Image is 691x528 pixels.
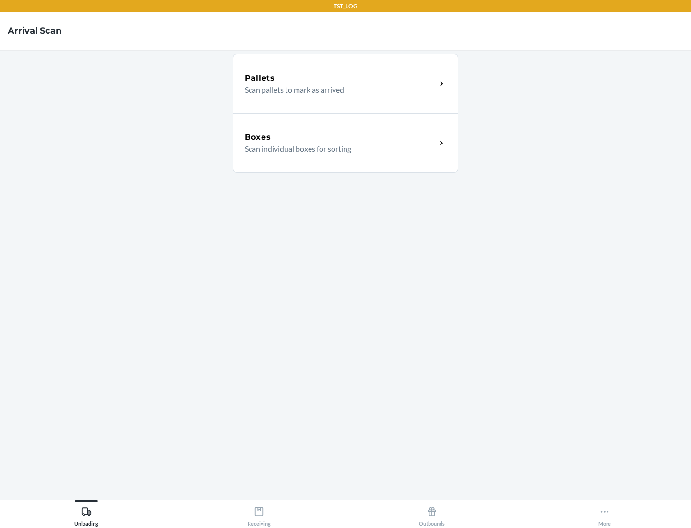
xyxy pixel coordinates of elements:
div: Outbounds [419,503,445,527]
div: Receiving [248,503,271,527]
h5: Boxes [245,132,271,143]
div: More [598,503,611,527]
a: BoxesScan individual boxes for sorting [233,113,458,173]
button: Receiving [173,500,345,527]
p: Scan individual boxes for sorting [245,143,429,155]
h5: Pallets [245,72,275,84]
button: Outbounds [345,500,518,527]
p: TST_LOG [334,2,357,11]
p: Scan pallets to mark as arrived [245,84,429,96]
button: More [518,500,691,527]
a: PalletsScan pallets to mark as arrived [233,54,458,113]
div: Unloading [74,503,98,527]
h4: Arrival Scan [8,24,61,37]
